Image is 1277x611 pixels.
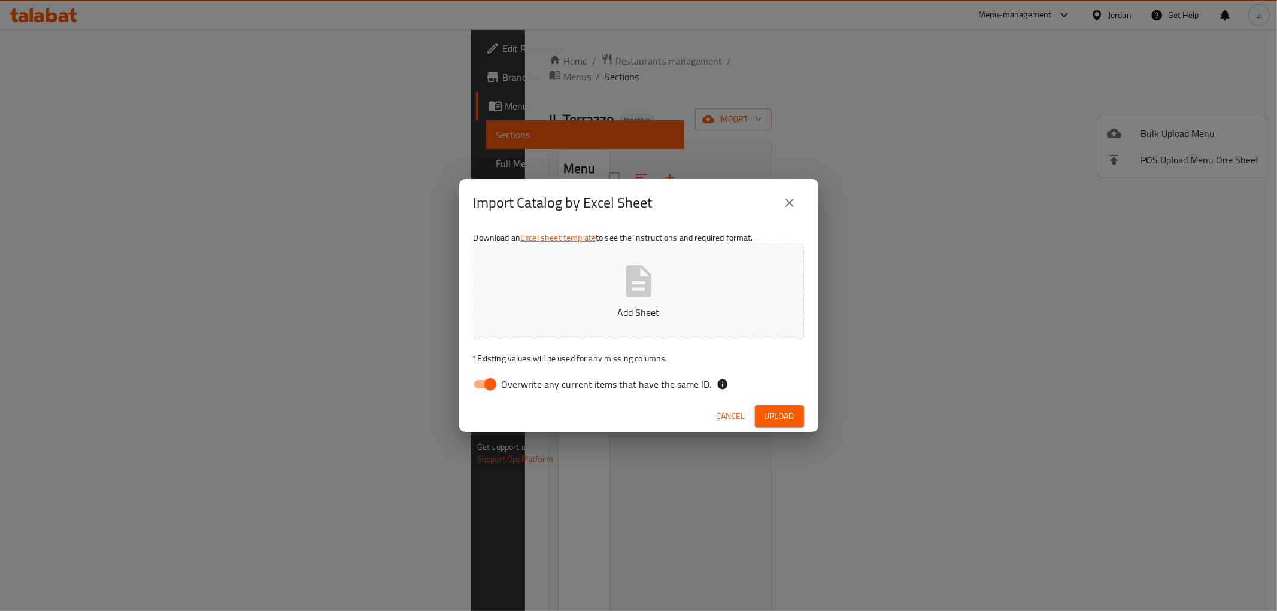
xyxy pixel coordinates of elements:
button: Cancel [712,405,750,427]
button: Upload [755,405,804,427]
span: Cancel [717,409,745,424]
p: Add Sheet [492,305,785,320]
span: Overwrite any current items that have the same ID. [502,377,712,391]
h2: Import Catalog by Excel Sheet [474,193,653,212]
button: close [775,189,804,217]
svg: If the overwrite option isn't selected, then the items that match an existing ID will be ignored ... [717,378,729,390]
a: Excel sheet template [520,230,596,245]
span: Upload [765,409,794,424]
div: Download an to see the instructions and required format. [459,227,818,400]
button: Add Sheet [474,244,804,338]
p: Existing values will be used for any missing columns. [474,352,804,364]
